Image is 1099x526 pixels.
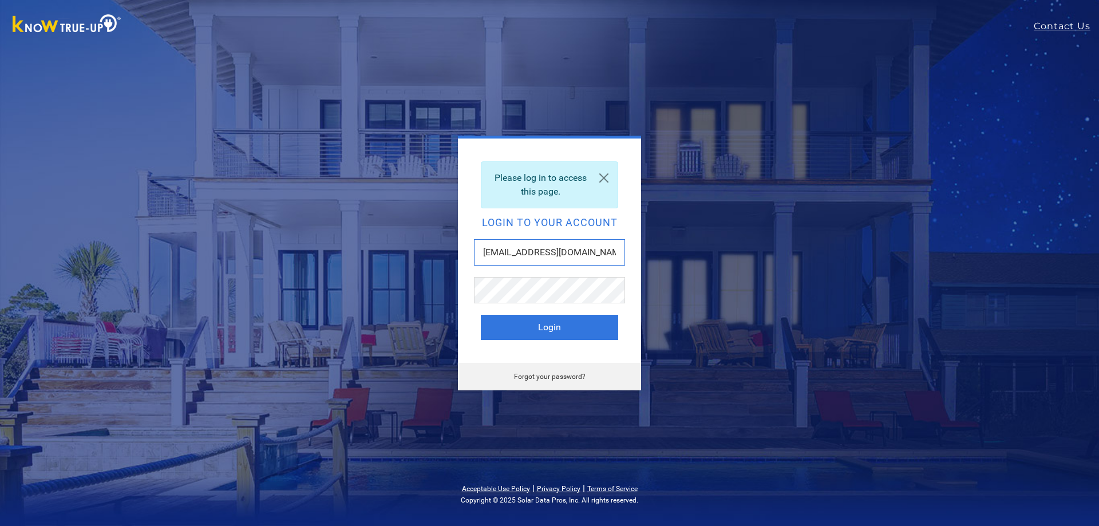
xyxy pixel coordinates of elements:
span: | [532,483,535,493]
a: Contact Us [1034,19,1099,33]
img: Know True-Up [7,12,127,38]
span: | [583,483,585,493]
button: Login [481,315,618,340]
a: Acceptable Use Policy [462,485,530,493]
input: Email [474,239,625,266]
a: Close [590,162,618,194]
a: Terms of Service [587,485,638,493]
a: Forgot your password? [514,373,586,381]
h2: Login to your account [481,217,618,228]
div: Please log in to access this page. [481,161,618,208]
a: Privacy Policy [537,485,580,493]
